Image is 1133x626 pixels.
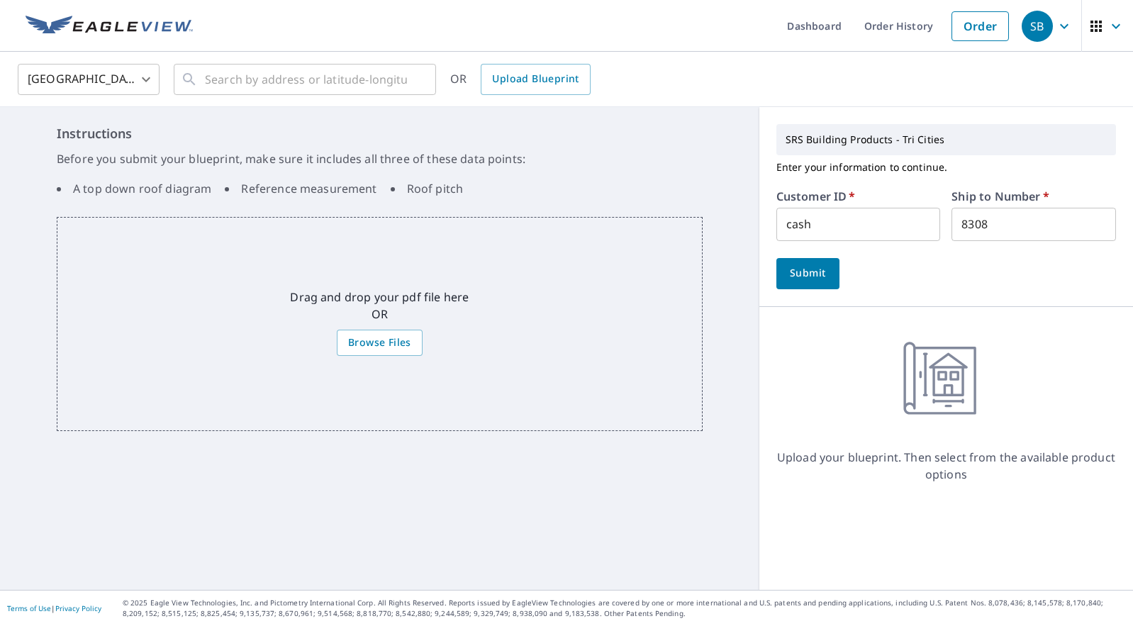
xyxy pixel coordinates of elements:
li: A top down roof diagram [57,180,211,197]
span: Submit [788,264,828,282]
a: Upload Blueprint [481,64,590,95]
div: SB [1022,11,1053,42]
p: Upload your blueprint. Then select from the available product options [759,449,1133,483]
p: | [7,604,101,613]
p: SRS Building Products - Tri Cities [780,128,1112,152]
a: Privacy Policy [55,603,101,613]
a: Terms of Use [7,603,51,613]
label: Ship to Number [951,191,1049,202]
li: Reference measurement [225,180,376,197]
span: Upload Blueprint [492,70,579,88]
p: Before you submit your blueprint, make sure it includes all three of these data points: [57,150,703,167]
p: © 2025 Eagle View Technologies, Inc. and Pictometry International Corp. All Rights Reserved. Repo... [123,598,1126,619]
label: Customer ID [776,191,856,202]
li: Roof pitch [391,180,464,197]
input: Search by address or latitude-longitude [205,60,407,99]
button: Submit [776,258,839,289]
span: Browse Files [348,334,411,352]
img: EV Logo [26,16,193,37]
a: Order [951,11,1009,41]
div: [GEOGRAPHIC_DATA] [18,60,160,99]
div: OR [450,64,591,95]
p: Drag and drop your pdf file here OR [290,289,469,323]
label: Browse Files [337,330,423,356]
p: Enter your information to continue. [776,155,1116,179]
h6: Instructions [57,124,703,143]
